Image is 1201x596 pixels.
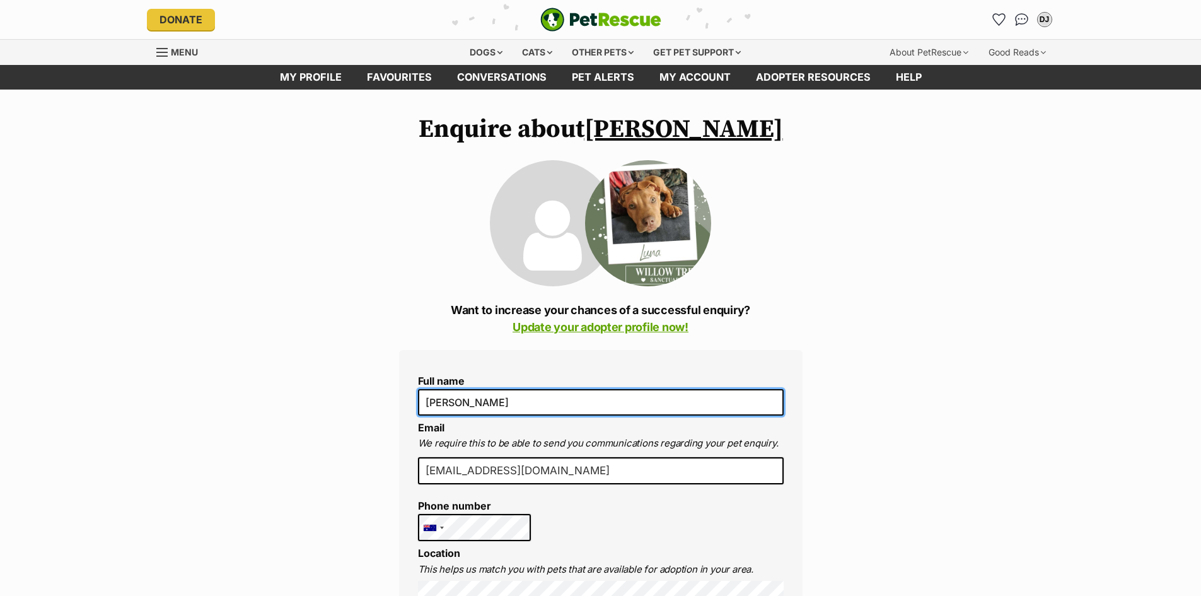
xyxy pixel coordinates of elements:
[399,301,803,336] p: Want to increase your chances of a successful enquiry?
[444,65,559,90] a: conversations
[156,40,207,62] a: Menu
[540,8,661,32] img: logo-e224e6f780fb5917bec1dbf3a21bbac754714ae5b6737aabdf751b685950b380.svg
[883,65,934,90] a: Help
[989,9,1055,30] ul: Account quick links
[354,65,444,90] a: Favourites
[461,40,511,65] div: Dogs
[989,9,1009,30] a: Favourites
[171,47,198,57] span: Menu
[419,515,448,541] div: Australia: +61
[418,436,784,451] p: We require this to be able to send you communications regarding your pet enquiry.
[980,40,1055,65] div: Good Reads
[1015,13,1028,26] img: chat-41dd97257d64d25036548639549fe6c8038ab92f7586957e7f3b1b290dea8141.svg
[513,40,561,65] div: Cats
[399,115,803,144] h1: Enquire about
[418,547,460,559] label: Location
[1038,13,1051,26] div: DJ
[1035,9,1055,30] button: My account
[540,8,661,32] a: PetRescue
[584,114,783,145] a: [PERSON_NAME]
[418,389,784,416] input: E.g. Jimmy Chew
[267,65,354,90] a: My profile
[644,40,750,65] div: Get pet support
[418,375,784,387] label: Full name
[881,40,977,65] div: About PetRescue
[647,65,743,90] a: My account
[743,65,883,90] a: Adopter resources
[563,40,642,65] div: Other pets
[559,65,647,90] a: Pet alerts
[1012,9,1032,30] a: Conversations
[418,563,784,577] p: This helps us match you with pets that are available for adoption in your area.
[418,500,531,511] label: Phone number
[585,160,711,286] img: Luna
[513,320,688,334] a: Update your adopter profile now!
[147,9,215,30] a: Donate
[418,421,444,434] label: Email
